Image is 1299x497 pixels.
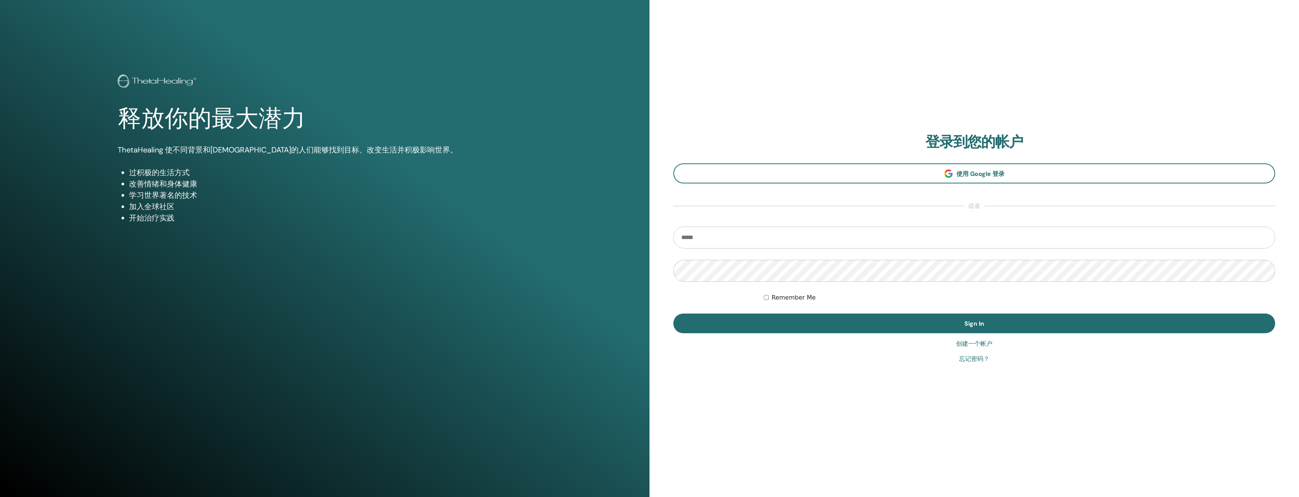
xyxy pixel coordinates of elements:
li: 学习世界著名的技术 [129,189,532,201]
li: 加入全球社区 [129,201,532,212]
h2: 登录到您的帐户 [673,134,1275,151]
h1: 释放你的最大潜力 [118,105,532,133]
label: Remember Me [772,293,816,302]
a: 使用 Google 登录 [673,163,1275,183]
span: 使用 Google 登录 [956,170,1005,178]
a: 创建一个帐户 [956,339,992,348]
div: Keep me authenticated indefinitely or until I manually logout [764,293,1276,302]
li: 改善情绪和身体健康 [129,178,532,189]
li: 过积极的生活方式 [129,167,532,178]
span: Sign In [964,320,984,328]
li: 开始治疗实践 [129,212,532,224]
span: 或者 [964,202,984,211]
p: ThetaHealing 使不同背景和[DEMOGRAPHIC_DATA]的人们能够找到目标、改变生活并积极影响世界。 [118,144,532,155]
a: 忘记密码？ [959,354,989,363]
button: Sign In [673,314,1275,333]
